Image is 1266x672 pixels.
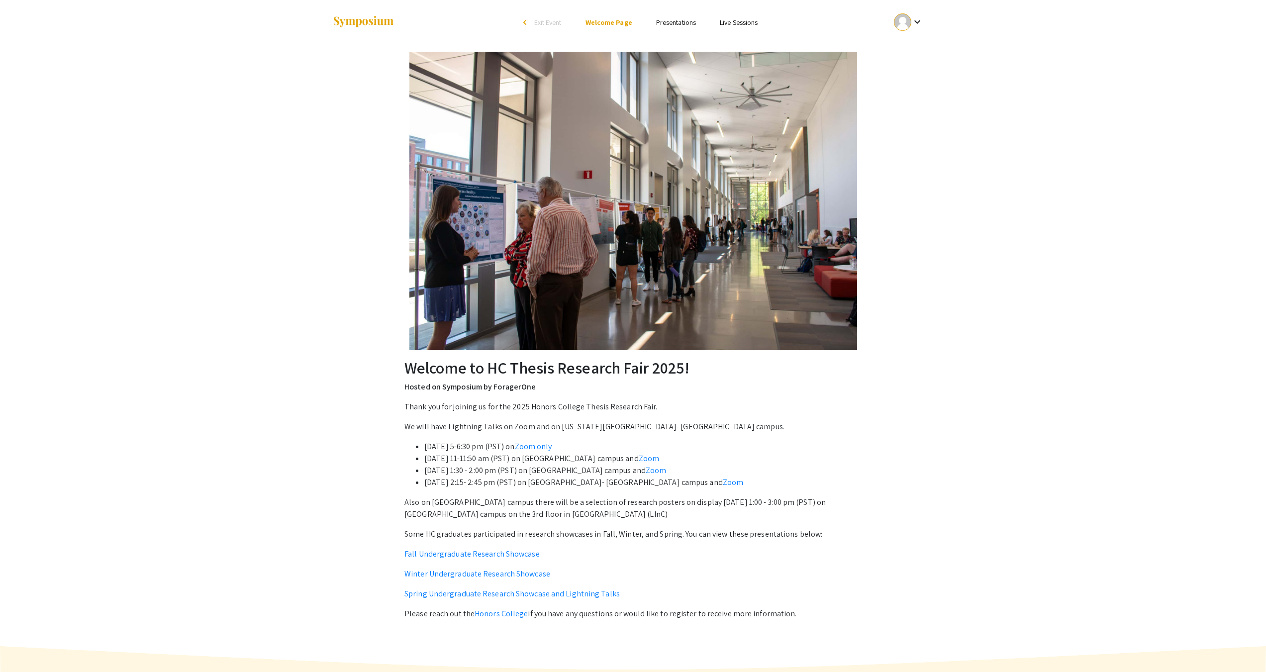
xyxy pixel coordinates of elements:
a: Presentations [656,18,696,27]
a: Zoom [646,465,666,476]
mat-icon: Expand account dropdown [911,16,923,28]
a: Zoom only [515,441,552,452]
a: Winter Undergraduate Research Showcase [404,569,550,579]
li: [DATE] 2:15- 2:45 pm (PST) on [GEOGRAPHIC_DATA]- [GEOGRAPHIC_DATA] campus and [424,477,862,488]
p: Please reach out the if you have any questions or would like to register to receive more informat... [404,608,862,620]
button: Expand account dropdown [883,11,934,33]
p: Some HC graduates participated in research showcases in Fall, Winter, and Spring. You can view th... [404,528,862,540]
img: HC Thesis Research Fair 2025 [409,52,857,350]
li: [DATE] 5-6:30 pm (PST) on [424,441,862,453]
p: Also on [GEOGRAPHIC_DATA] campus there will be a selection of research posters on display [DATE] ... [404,496,862,520]
p: We will have Lightning Talks on Zoom and on [US_STATE][GEOGRAPHIC_DATA]- [GEOGRAPHIC_DATA] campus. [404,421,862,433]
li: [DATE] 11-11:50 am (PST) on [GEOGRAPHIC_DATA] campus and [424,453,862,465]
a: Honors College [475,608,528,619]
span: Exit Event [534,18,562,27]
a: Zoom [639,453,659,464]
a: Fall Undergraduate Research Showcase [404,549,540,559]
iframe: Chat [7,627,42,665]
p: Hosted on Symposium by ForagerOne [404,381,862,393]
a: Zoom [723,477,743,487]
a: Live Sessions [720,18,758,27]
li: [DATE] 1:30 - 2:00 pm (PST) on [GEOGRAPHIC_DATA] campus and [424,465,862,477]
div: arrow_back_ios [523,19,529,25]
h2: Welcome to HC Thesis Research Fair 2025! [404,358,862,377]
a: Welcome Page [585,18,632,27]
p: Thank you for joining us for the 2025 Honors College Thesis Research Fair. [404,401,862,413]
a: Spring Undergraduate Research Showcase and Lightning Talks [404,588,620,599]
img: Symposium by ForagerOne [332,15,394,29]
